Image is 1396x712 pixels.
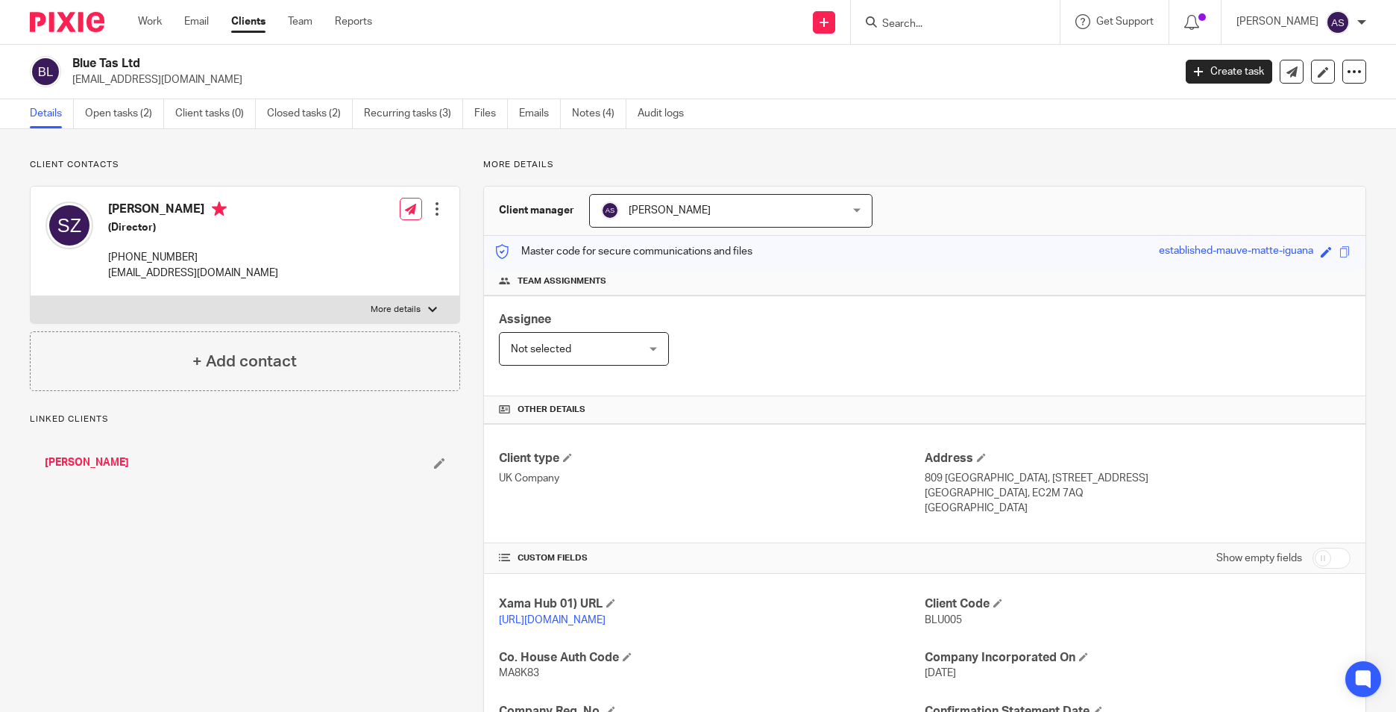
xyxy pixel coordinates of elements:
i: Primary [212,202,227,216]
span: Other details [518,404,585,416]
a: Audit logs [638,99,695,128]
h5: (Director) [108,220,278,235]
a: Files [474,99,508,128]
span: MA8K83 [499,668,539,678]
span: Team assignments [518,275,606,287]
h4: + Add contact [192,350,297,373]
p: Linked clients [30,413,460,425]
div: established-mauve-matte-iguana [1159,243,1313,260]
img: svg%3E [30,56,61,87]
p: [PERSON_NAME] [1236,14,1318,29]
a: Details [30,99,74,128]
a: Client tasks (0) [175,99,256,128]
p: Client contacts [30,159,460,171]
a: Work [138,14,162,29]
img: Pixie [30,12,104,32]
p: [EMAIL_ADDRESS][DOMAIN_NAME] [72,72,1163,87]
span: Not selected [511,344,571,355]
h4: Client Code [925,596,1351,612]
input: Search [881,18,1015,31]
img: svg%3E [601,202,619,219]
span: BLU005 [925,615,962,625]
a: Open tasks (2) [85,99,164,128]
a: Clients [231,14,265,29]
span: [PERSON_NAME] [629,205,711,216]
a: [PERSON_NAME] [45,455,129,470]
p: More details [483,159,1366,171]
h4: Company Incorporated On [925,650,1351,666]
a: Create task [1186,60,1272,84]
label: Show empty fields [1216,551,1302,566]
a: Emails [519,99,561,128]
a: Notes (4) [572,99,626,128]
h4: Co. House Auth Code [499,650,925,666]
h2: Blue Tas Ltd [72,56,945,72]
img: svg%3E [45,202,93,249]
a: Email [184,14,209,29]
p: UK Company [499,471,925,486]
span: [DATE] [925,668,956,678]
p: [PHONE_NUMBER] [108,250,278,265]
h4: Address [925,451,1351,466]
p: [GEOGRAPHIC_DATA], EC2M 7AQ [925,486,1351,501]
a: Reports [335,14,372,29]
span: Assignee [499,313,551,325]
p: Master code for secure communications and files [495,244,752,259]
a: Recurring tasks (3) [364,99,463,128]
h4: [PERSON_NAME] [108,202,278,220]
h4: CUSTOM FIELDS [499,552,925,564]
h3: Client manager [499,203,574,218]
p: [GEOGRAPHIC_DATA] [925,501,1351,516]
a: Team [288,14,312,29]
span: Get Support [1096,16,1154,27]
a: [URL][DOMAIN_NAME] [499,615,606,625]
p: More details [371,304,421,316]
p: [EMAIL_ADDRESS][DOMAIN_NAME] [108,266,278,281]
h4: Client type [499,451,925,466]
p: 809 [GEOGRAPHIC_DATA], [STREET_ADDRESS] [925,471,1351,486]
h4: Xama Hub 01) URL [499,596,925,612]
img: svg%3E [1326,10,1350,34]
a: Closed tasks (2) [267,99,353,128]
